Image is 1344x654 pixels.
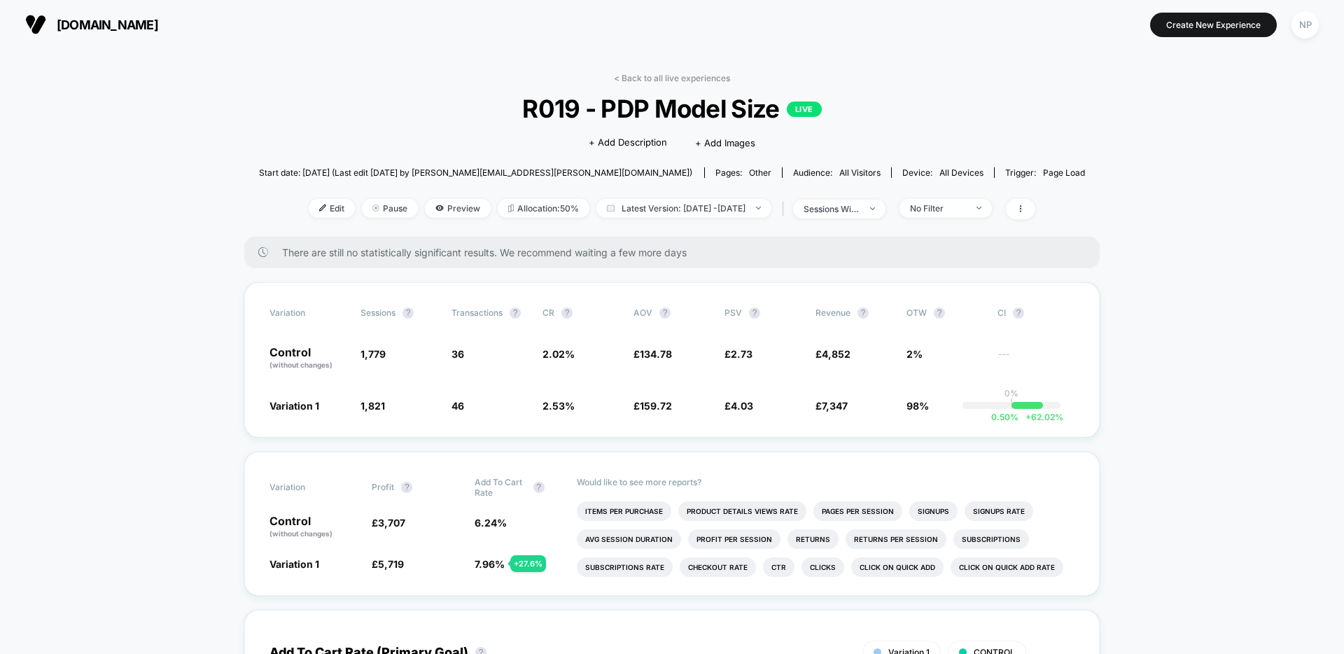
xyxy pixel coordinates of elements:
[475,558,505,570] span: 7.96 %
[378,517,405,529] span: 3,707
[731,400,753,412] span: 4.03
[851,557,944,577] li: Click On Quick Add
[731,348,752,360] span: 2.73
[846,529,946,549] li: Returns Per Session
[542,307,554,318] span: CR
[815,348,850,360] span: £
[749,167,771,178] span: other
[997,350,1074,370] span: ---
[1010,398,1013,409] p: |
[57,18,158,32] span: [DOMAIN_NAME]
[778,199,793,219] span: |
[678,501,806,521] li: Product Details Views Rate
[1287,11,1323,39] button: NP
[976,207,981,209] img: end
[659,307,671,319] button: ?
[724,348,752,360] span: £
[857,307,869,319] button: ?
[378,558,404,570] span: 5,719
[596,199,771,218] span: Latest Version: [DATE] - [DATE]
[815,307,850,318] span: Revenue
[269,347,346,370] p: Control
[508,204,514,212] img: rebalance
[1025,412,1031,422] span: +
[607,204,615,211] img: calendar
[561,307,573,319] button: ?
[372,482,394,492] span: Profit
[451,348,464,360] span: 36
[822,348,850,360] span: 4,852
[577,477,1074,487] p: Would like to see more reports?
[269,307,346,319] span: Variation
[1004,388,1018,398] p: 0%
[939,167,983,178] span: all devices
[934,307,945,319] button: ?
[542,348,575,360] span: 2.02 %
[25,14,46,35] img: Visually logo
[360,348,386,360] span: 1,779
[822,400,848,412] span: 7,347
[813,501,902,521] li: Pages Per Session
[269,361,332,369] span: (without changes)
[951,557,1063,577] li: Click On Quick Add Rate
[749,307,760,319] button: ?
[542,400,575,412] span: 2.53 %
[589,136,667,150] span: + Add Description
[640,400,672,412] span: 159.72
[756,207,761,209] img: end
[1013,307,1024,319] button: ?
[401,482,412,493] button: ?
[870,207,875,210] img: end
[372,517,405,529] span: £
[801,557,844,577] li: Clicks
[269,558,319,570] span: Variation 1
[577,501,671,521] li: Items Per Purchase
[510,307,521,319] button: ?
[269,529,332,538] span: (without changes)
[21,13,162,36] button: [DOMAIN_NAME]
[577,529,681,549] li: Avg Session Duration
[633,307,652,318] span: AOV
[965,501,1033,521] li: Signups Rate
[319,204,326,211] img: edit
[498,199,589,218] span: Allocation: 50%
[787,529,839,549] li: Returns
[839,167,881,178] span: All Visitors
[997,307,1074,319] span: CI
[633,348,672,360] span: £
[724,307,742,318] span: PSV
[372,204,379,211] img: end
[259,167,692,178] span: Start date: [DATE] (Last edit [DATE] by [PERSON_NAME][EMAIL_ADDRESS][PERSON_NAME][DOMAIN_NAME])
[1005,167,1085,178] div: Trigger:
[953,529,1029,549] li: Subscriptions
[715,167,771,178] div: Pages:
[269,515,358,539] p: Control
[1291,11,1319,39] div: NP
[475,517,507,529] span: 6.24 %
[510,555,546,572] div: + 27.6 %
[680,557,756,577] li: Checkout Rate
[533,482,545,493] button: ?
[1043,167,1085,178] span: Page Load
[360,400,385,412] span: 1,821
[695,137,755,148] span: + Add Images
[787,102,822,117] p: LIVE
[360,307,395,318] span: Sessions
[451,400,464,412] span: 46
[309,199,355,218] span: Edit
[1018,412,1063,422] span: 62.02 %
[425,199,491,218] span: Preview
[991,412,1018,422] span: 0.50 %
[891,167,994,178] span: Device:
[906,307,983,319] span: OTW
[909,501,958,521] li: Signups
[372,558,404,570] span: £
[688,529,780,549] li: Profit Per Session
[633,400,672,412] span: £
[906,400,929,412] span: 98%
[804,204,860,214] div: sessions with impression
[640,348,672,360] span: 134.78
[763,557,794,577] li: Ctr
[614,73,730,83] a: < Back to all live experiences
[815,400,848,412] span: £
